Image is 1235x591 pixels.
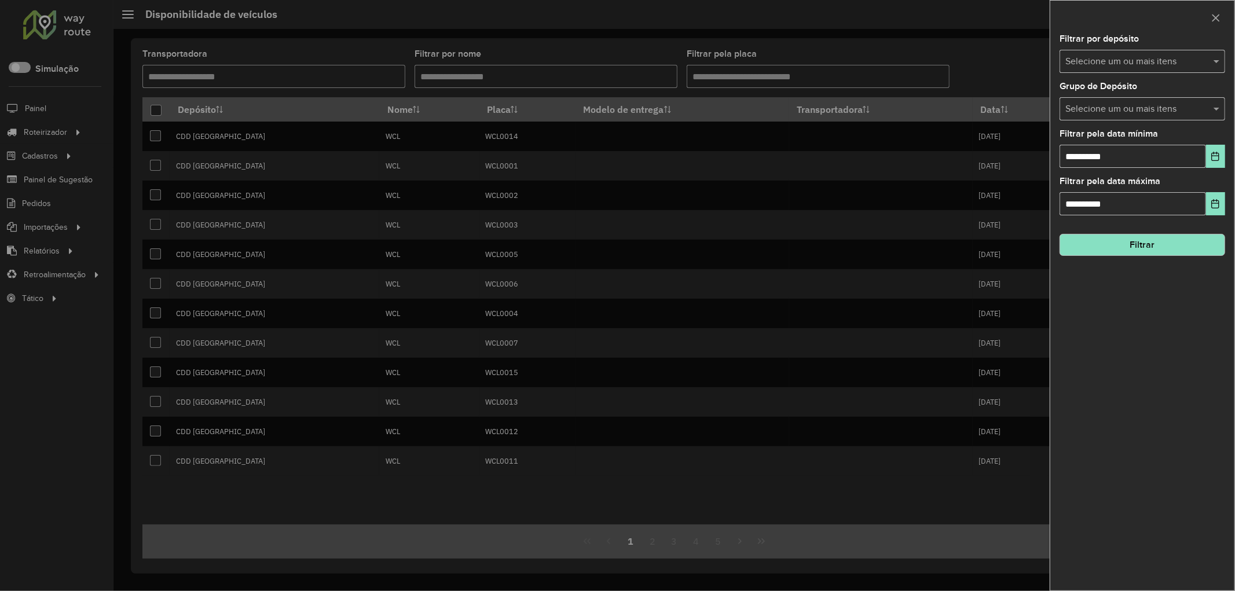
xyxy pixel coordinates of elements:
[1060,79,1137,93] label: Grupo de Depósito
[1060,234,1225,256] button: Filtrar
[1206,145,1225,168] button: Choose Date
[1060,32,1139,46] label: Filtrar por depósito
[1206,192,1225,215] button: Choose Date
[1060,127,1158,141] label: Filtrar pela data mínima
[1060,174,1160,188] label: Filtrar pela data máxima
